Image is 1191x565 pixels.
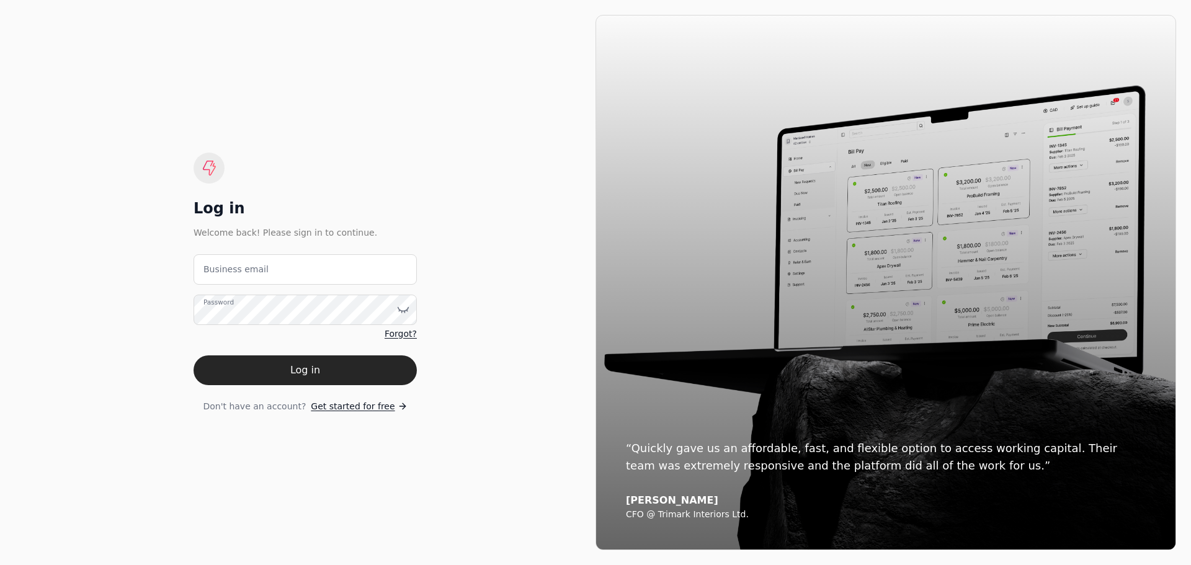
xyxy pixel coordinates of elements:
div: CFO @ Trimark Interiors Ltd. [626,509,1146,520]
div: “Quickly gave us an affordable, fast, and flexible option to access working capital. Their team w... [626,440,1146,474]
div: Welcome back! Please sign in to continue. [194,226,417,239]
div: [PERSON_NAME] [626,494,1146,507]
label: Business email [203,263,269,276]
a: Forgot? [385,327,417,340]
div: Log in [194,198,417,218]
label: Password [203,297,234,307]
span: Get started for free [311,400,395,413]
a: Get started for free [311,400,407,413]
span: Don't have an account? [203,400,306,413]
button: Log in [194,355,417,385]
